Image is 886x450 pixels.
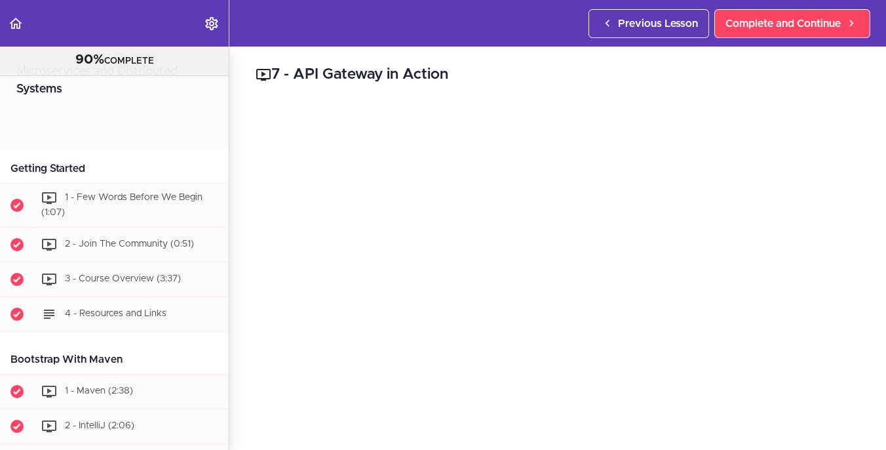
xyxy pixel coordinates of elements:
svg: Settings Menu [204,16,220,31]
a: Complete and Continue [714,9,870,38]
svg: Back to course curriculum [8,16,24,31]
span: 2 - IntelliJ (2:06) [65,421,134,430]
span: Complete and Continue [725,16,841,31]
h2: 7 - API Gateway in Action [256,64,860,86]
span: 90% [75,53,104,66]
div: COMPLETE [16,52,212,69]
span: 1 - Few Words Before We Begin (1:07) [41,193,202,217]
span: 3 - Course Overview (3:37) [65,274,181,283]
span: 1 - Maven (2:38) [65,386,133,396]
a: Previous Lesson [588,9,709,38]
span: 4 - Resources and Links [65,309,166,318]
iframe: Video Player [256,106,860,446]
span: Previous Lesson [618,16,698,31]
span: 2 - Join The Community (0:51) [65,239,194,249]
